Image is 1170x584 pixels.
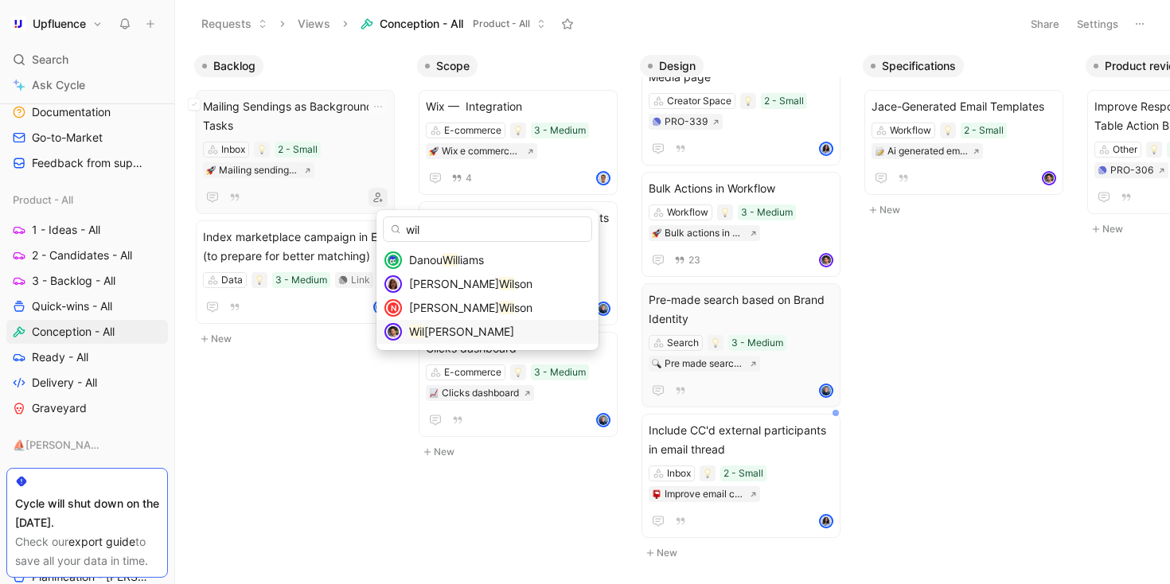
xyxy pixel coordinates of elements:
img: avatar [386,277,400,291]
mark: Wil [409,325,424,338]
div: N [386,301,400,315]
span: son [514,301,532,314]
mark: Wil [499,277,514,290]
mark: Wil [443,253,458,267]
span: son [514,277,532,290]
span: [PERSON_NAME] [424,325,514,338]
mark: Wil [499,301,514,314]
span: [PERSON_NAME] [409,301,499,314]
input: Search assignee [383,216,592,242]
span: liams [458,253,484,267]
img: avatar [386,325,400,339]
span: [PERSON_NAME] [409,277,499,290]
span: Danou [409,253,443,267]
img: avatar [386,253,400,267]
